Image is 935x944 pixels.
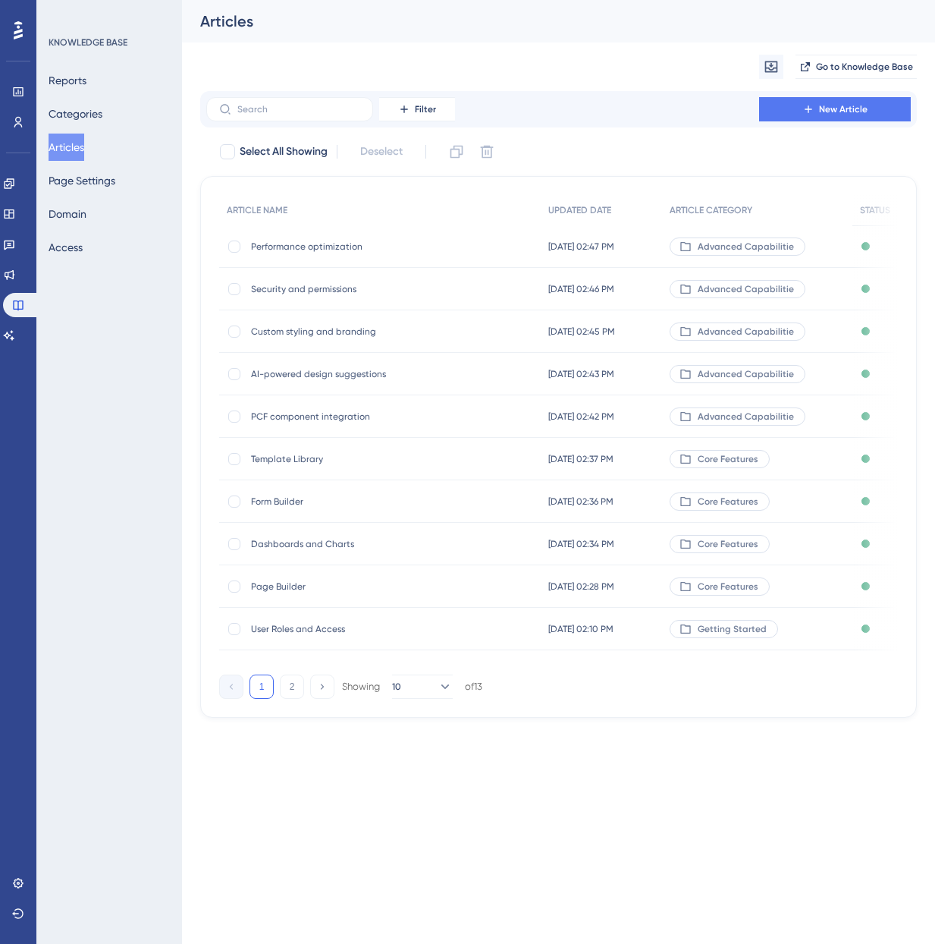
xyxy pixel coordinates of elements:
[49,134,84,161] button: Articles
[698,581,758,593] span: Core Features
[698,368,794,380] span: Advanced Capabilitie
[698,496,758,508] span: Core Features
[251,241,494,253] span: Performance optimization
[392,681,401,693] span: 10
[49,100,102,127] button: Categories
[548,326,615,338] span: [DATE] 02:45 PM
[698,623,767,635] span: Getting Started
[548,623,613,635] span: [DATE] 02:10 PM
[347,138,416,165] button: Deselect
[759,97,911,121] button: New Article
[251,326,494,338] span: Custom styling and branding
[49,67,86,94] button: Reports
[670,204,752,216] span: ARTICLE CATEGORY
[251,581,494,593] span: Page Builder
[251,283,494,295] span: Security and permissions
[392,675,453,699] button: 10
[49,167,115,194] button: Page Settings
[548,538,614,550] span: [DATE] 02:34 PM
[548,453,613,465] span: [DATE] 02:37 PM
[860,204,890,216] span: STATUS
[237,104,360,115] input: Search
[465,680,482,694] div: of 13
[360,143,403,161] span: Deselect
[251,538,494,550] span: Dashboards and Charts
[227,204,287,216] span: ARTICLE NAME
[795,55,917,79] button: Go to Knowledge Base
[251,623,494,635] span: User Roles and Access
[698,411,794,423] span: Advanced Capabilitie
[548,581,614,593] span: [DATE] 02:28 PM
[379,97,455,121] button: Filter
[240,143,328,161] span: Select All Showing
[280,675,304,699] button: 2
[342,680,380,694] div: Showing
[816,61,913,73] span: Go to Knowledge Base
[251,453,494,465] span: Template Library
[200,11,879,32] div: Articles
[548,283,614,295] span: [DATE] 02:46 PM
[251,496,494,508] span: Form Builder
[49,36,127,49] div: KNOWLEDGE BASE
[548,496,613,508] span: [DATE] 02:36 PM
[251,411,494,423] span: PCF component integration
[249,675,274,699] button: 1
[49,234,83,261] button: Access
[548,241,614,253] span: [DATE] 02:47 PM
[819,103,868,115] span: New Article
[548,204,611,216] span: UPDATED DATE
[698,283,794,295] span: Advanced Capabilitie
[548,411,614,423] span: [DATE] 02:42 PM
[698,241,794,253] span: Advanced Capabilitie
[251,368,494,380] span: AI-powered design suggestions
[548,368,614,380] span: [DATE] 02:43 PM
[698,453,758,465] span: Core Features
[698,326,794,338] span: Advanced Capabilitie
[415,103,436,115] span: Filter
[49,200,86,228] button: Domain
[698,538,758,550] span: Core Features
